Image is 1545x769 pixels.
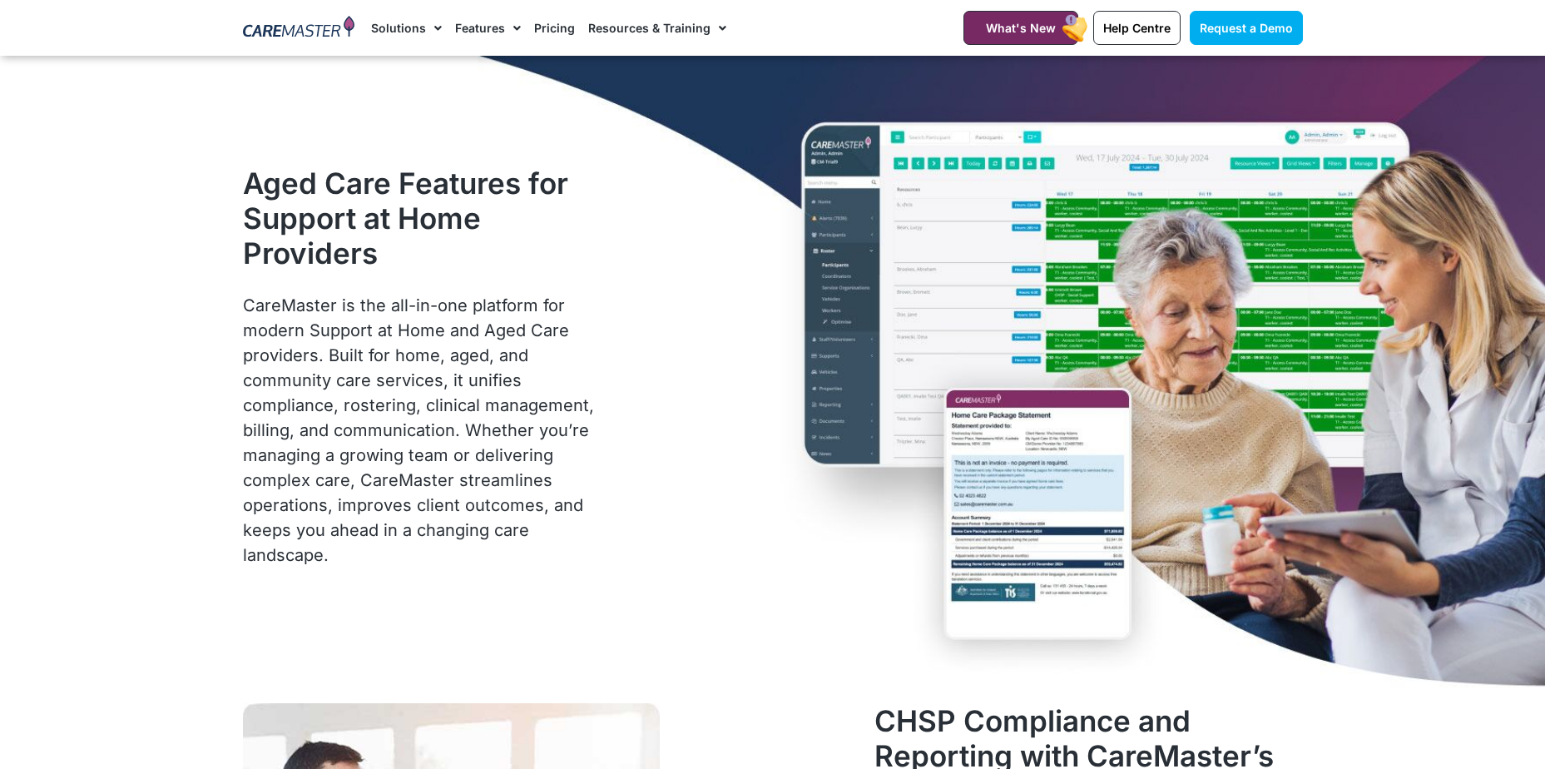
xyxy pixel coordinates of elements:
[243,166,603,270] h1: Aged Care Features for Support at Home Providers
[243,16,355,41] img: CareMaster Logo
[1200,21,1293,35] span: Request a Demo
[1103,21,1171,35] span: Help Centre
[986,21,1056,35] span: What's New
[1190,11,1303,45] a: Request a Demo
[1093,11,1181,45] a: Help Centre
[243,293,603,568] p: CareMaster is the all-in-one platform for modern Support at Home and Aged Care providers. Built f...
[963,11,1078,45] a: What's New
